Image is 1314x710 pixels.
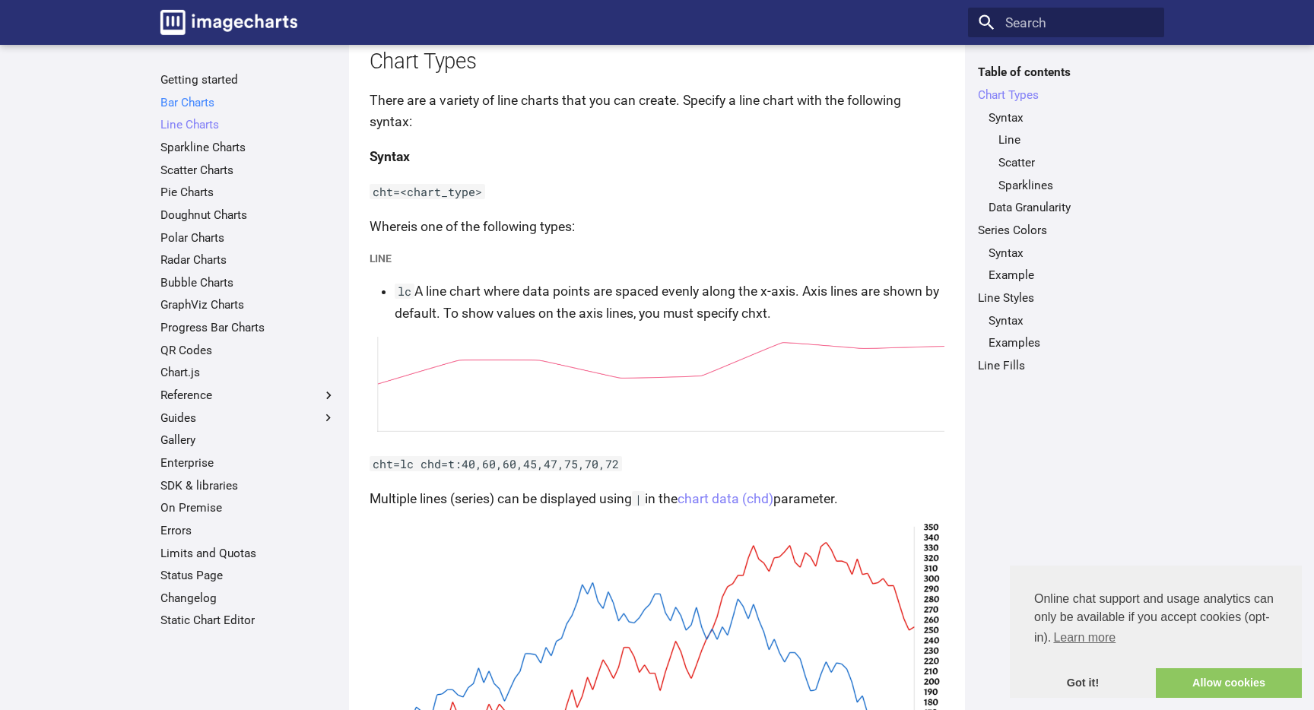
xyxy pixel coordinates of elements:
code: cht=<chart_type> [370,184,486,199]
a: Line Fills [978,358,1154,373]
a: allow cookies [1156,668,1302,699]
h2: Chart Types [370,47,945,77]
a: Line Styles [978,290,1154,306]
a: Doughnut Charts [160,208,336,223]
a: Image-Charts documentation [154,3,304,41]
label: Table of contents [968,65,1163,80]
a: Scatter Charts [160,163,336,178]
nav: Chart Types [978,110,1154,216]
img: logo [160,10,297,35]
a: Example [989,268,1154,283]
a: dismiss cookie message [1010,668,1156,699]
li: A line chart where data points are spaced evenly along the x-axis. Axis lines are shown by defaul... [395,281,945,323]
a: Syntax [989,313,1154,328]
a: Chart.js [160,365,336,380]
code: cht=lc chd=t:40,60,60,45,47,75,70,72 [370,456,623,471]
a: Bar Charts [160,95,336,110]
code: | [632,491,646,506]
a: Getting started [160,72,336,87]
a: Gallery [160,433,336,448]
a: Progress Bar Charts [160,320,336,335]
a: QR Codes [160,343,336,358]
a: Chart Types [978,87,1154,103]
a: Syntax [989,246,1154,261]
span: Online chat support and usage analytics can only be available if you accept cookies (opt-in). [1034,590,1277,649]
p: Multiple lines (series) can be displayed using in the parameter. [370,488,945,509]
nav: Series Colors [978,246,1154,284]
p: Where [370,216,945,237]
a: Examples [989,335,1154,350]
h5: Line [370,250,945,268]
h4: Syntax [370,146,945,167]
code: lc [395,284,415,299]
chart_type: is one of the following types: [408,219,575,234]
img: chart [370,337,945,439]
a: Enterprise [160,455,336,471]
a: Status Page [160,568,336,583]
nav: Table of contents [968,65,1163,372]
a: Sparklines [998,178,1154,193]
a: Syntax [989,110,1154,125]
a: Static Chart Editor [160,613,336,628]
a: Errors [160,523,336,538]
a: SDK & libraries [160,478,336,493]
a: Changelog [160,591,336,606]
a: Line [998,132,1154,147]
a: GraphViz Charts [160,297,336,312]
a: Pie Charts [160,185,336,200]
a: Polar Charts [160,230,336,246]
a: On Premise [160,500,336,515]
div: cookieconsent [1010,566,1302,698]
label: Reference [160,388,336,403]
a: Bubble Charts [160,275,336,290]
a: Data Granularity [989,200,1154,215]
a: Line Charts [160,117,336,132]
a: learn more about cookies [1051,626,1118,649]
a: chart data (chd) [678,491,773,506]
p: There are a variety of line charts that you can create. Specify a line chart with the following s... [370,90,945,132]
a: Scatter [998,155,1154,170]
a: Radar Charts [160,252,336,268]
label: Guides [160,410,336,426]
input: Search [968,8,1163,38]
a: Sparkline Charts [160,140,336,155]
nav: Syntax [989,132,1154,192]
nav: Line Styles [978,313,1154,351]
a: Limits and Quotas [160,546,336,561]
a: Series Colors [978,223,1154,238]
